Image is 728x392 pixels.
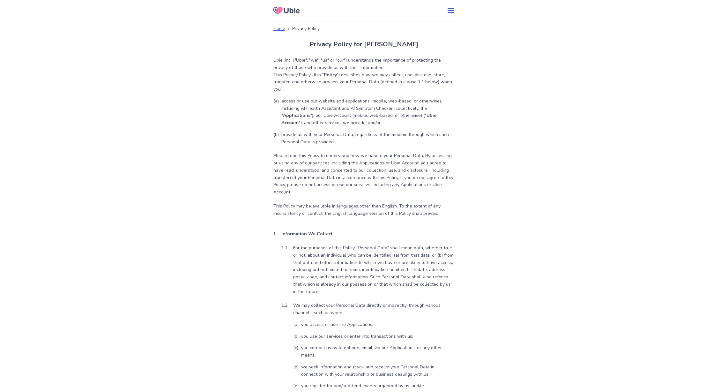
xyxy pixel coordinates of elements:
[281,98,455,127] li: access or use our website and applications (mobile, web-based, or otherwise), including AI Health...
[301,344,455,359] li: you contact us by telephone, email, via our Applications, or any other means;
[281,131,455,146] li: provide us with your Personal Data, regardless of the medium through which such Personal Data is ...
[273,152,455,196] p: Please read this Policy to understand how we handle your Personal Data. By accessing or using any...
[442,4,460,17] button: menu
[301,364,455,378] li: we seek information about you and receive your Personal Data in connection with your relationship...
[273,25,455,32] nav: breadcrumb
[273,40,455,49] h1: Privacy Policy for [PERSON_NAME]
[273,203,455,217] p: This Policy may be available in languages other than English. To the extent of any inconsistency ...
[292,25,320,32] span: Privacy Policy
[283,112,310,118] strong: Applications
[301,333,455,340] li: you use our services or enter into transactions with us;
[293,245,455,295] li: For the purposes of this Policy, "Personal Data" shall mean data, whether true or not, about an i...
[301,321,455,328] li: you access or use the Applications;
[273,25,285,32] a: Home
[324,72,337,78] strong: Policy
[301,382,455,390] li: you register for and/or attend events organized by us; and/or
[273,57,455,93] p: Ubie, Inc. ("Ubie", "we", "us" or "our") understands the importance of protecting the privacy of ...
